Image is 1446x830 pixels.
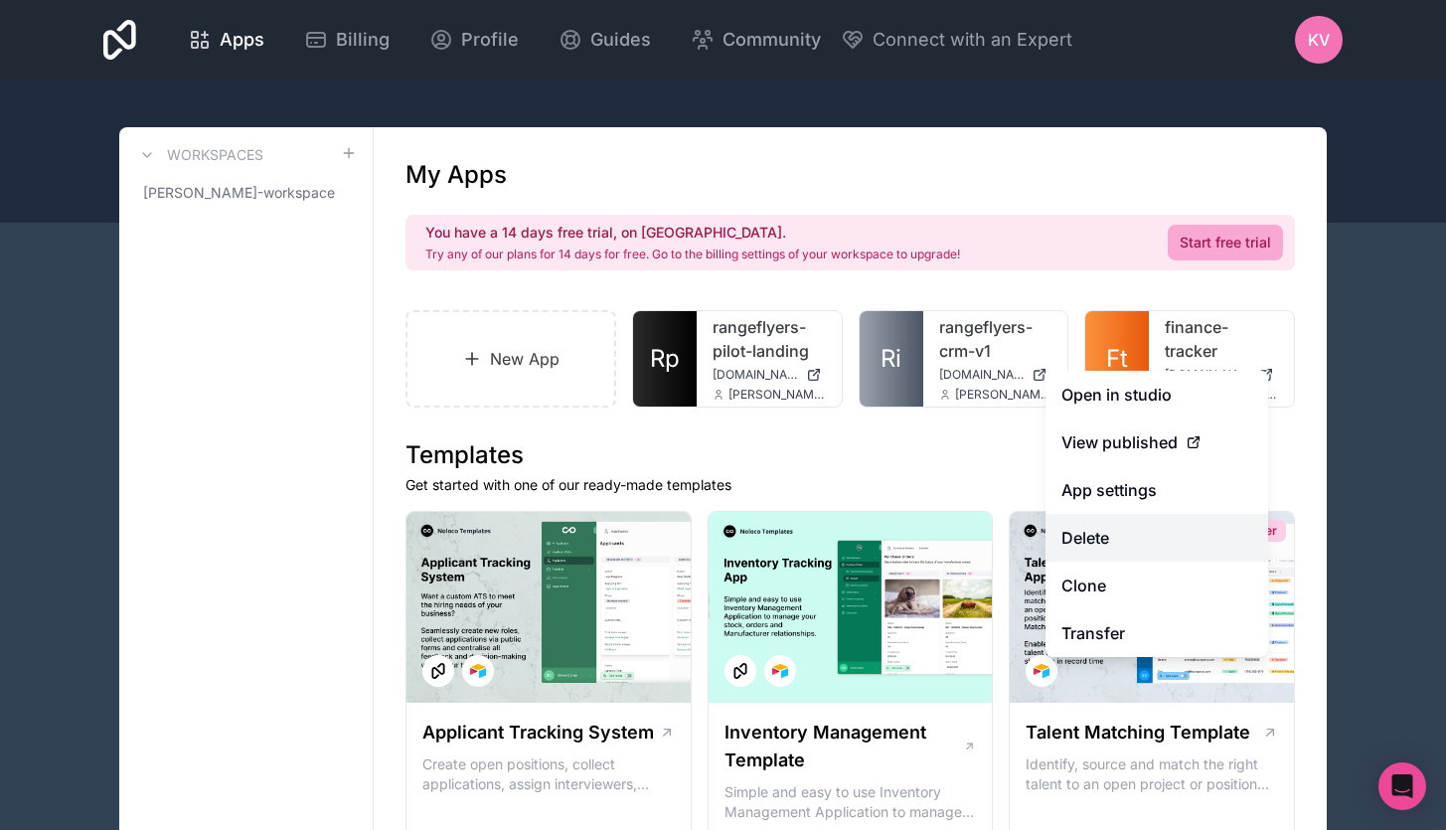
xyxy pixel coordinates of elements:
p: Create open positions, collect applications, assign interviewers, centralise candidate feedback a... [422,754,675,794]
a: rangeflyers-pilot-landing [713,315,826,363]
a: Billing [288,18,405,62]
a: Guides [543,18,667,62]
h1: Applicant Tracking System [422,719,654,747]
a: [PERSON_NAME]-workspace [135,175,357,211]
a: Profile [413,18,535,62]
a: [DOMAIN_NAME] [939,367,1052,383]
span: KV [1308,28,1330,52]
span: Ri [881,343,901,375]
span: Ft [1106,343,1128,375]
span: [DOMAIN_NAME] [939,367,1025,383]
span: [PERSON_NAME]-workspace [143,183,335,203]
span: Profile [461,26,519,54]
h1: Templates [405,439,1295,471]
span: Connect with an Expert [873,26,1072,54]
a: rangeflyers-crm-v1 [939,315,1052,363]
button: Delete [1045,514,1268,562]
img: Airtable Logo [1034,663,1049,679]
span: View published [1061,430,1178,454]
a: Ri [860,311,923,407]
span: [PERSON_NAME][EMAIL_ADDRESS][DOMAIN_NAME] [955,387,1052,403]
button: Connect with an Expert [841,26,1072,54]
div: Open Intercom Messenger [1378,762,1426,810]
a: Workspaces [135,143,263,167]
h1: Inventory Management Template [724,719,963,774]
img: Airtable Logo [772,663,788,679]
p: Simple and easy to use Inventory Management Application to manage your stock, orders and Manufact... [724,782,977,822]
span: Apps [220,26,264,54]
a: Apps [172,18,280,62]
span: [DOMAIN_NAME] [713,367,798,383]
a: Ft [1085,311,1149,407]
img: Airtable Logo [470,663,486,679]
p: Identify, source and match the right talent to an open project or position with our Talent Matchi... [1026,754,1278,794]
a: finance-tracker [1165,315,1278,363]
h1: Talent Matching Template [1026,719,1250,747]
a: [DOMAIN_NAME] [713,367,826,383]
h1: My Apps [405,159,507,191]
a: App settings [1045,466,1268,514]
span: Billing [336,26,390,54]
p: Get started with one of our ready-made templates [405,475,1295,495]
a: [DOMAIN_NAME] [1165,367,1278,383]
a: View published [1045,418,1268,466]
a: Transfer [1045,609,1268,657]
a: Open in studio [1045,371,1268,418]
span: [DOMAIN_NAME] [1165,367,1250,383]
a: Community [675,18,837,62]
h3: Workspaces [167,145,263,165]
span: Rp [650,343,680,375]
a: New App [405,310,616,408]
a: Start free trial [1168,225,1283,260]
p: Try any of our plans for 14 days for free. Go to the billing settings of your workspace to upgrade! [425,247,960,262]
span: Guides [590,26,651,54]
a: Clone [1045,562,1268,609]
span: [PERSON_NAME][EMAIL_ADDRESS][DOMAIN_NAME] [728,387,826,403]
a: Rp [633,311,697,407]
h2: You have a 14 days free trial, on [GEOGRAPHIC_DATA]. [425,223,960,243]
span: Community [723,26,821,54]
